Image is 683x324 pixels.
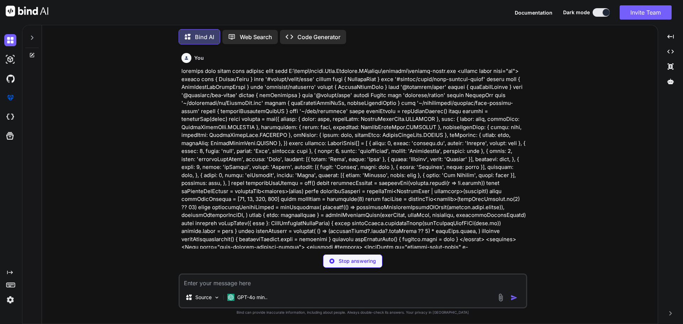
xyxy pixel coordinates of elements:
[4,294,16,306] img: settings
[240,33,272,41] p: Web Search
[563,9,590,16] span: Dark mode
[6,6,48,16] img: Bind AI
[620,5,672,20] button: Invite Team
[4,53,16,65] img: darkAi-studio
[195,294,212,301] p: Source
[339,257,376,265] p: Stop answering
[515,10,552,16] span: Documentation
[4,92,16,104] img: premium
[195,33,214,41] p: Bind AI
[4,73,16,85] img: githubDark
[4,34,16,46] img: darkChat
[497,293,505,302] img: attachment
[510,294,518,301] img: icon
[4,111,16,123] img: cloudideIcon
[237,294,268,301] p: GPT-4o min..
[297,33,340,41] p: Code Generator
[194,54,204,62] h6: You
[515,9,552,16] button: Documentation
[227,294,234,301] img: GPT-4o mini
[179,310,527,315] p: Bind can provide inaccurate information, including about people. Always double-check its answers....
[214,294,220,301] img: Pick Models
